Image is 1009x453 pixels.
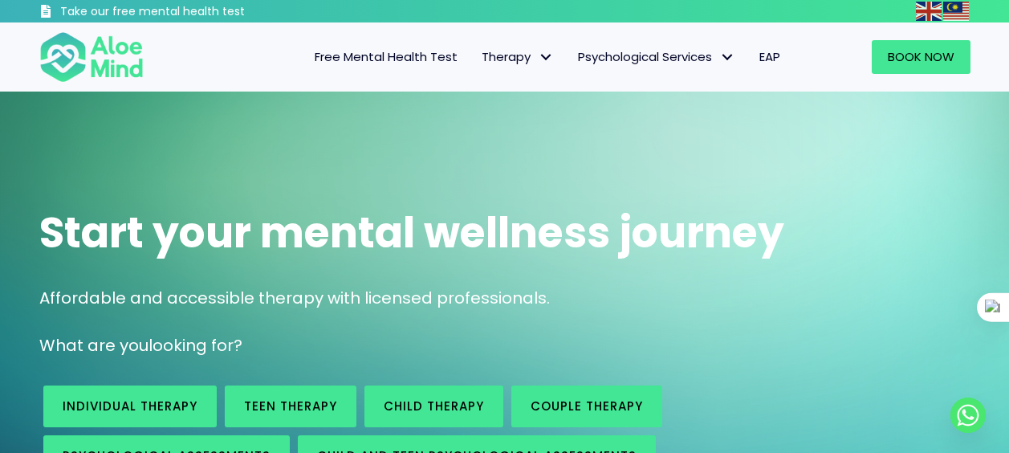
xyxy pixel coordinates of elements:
[511,386,662,427] a: Couple therapy
[470,40,566,74] a: TherapyTherapy: submenu
[888,48,954,65] span: Book Now
[165,40,792,74] nav: Menu
[950,398,986,433] a: Whatsapp
[566,40,747,74] a: Psychological ServicesPsychological Services: submenu
[916,2,942,21] img: en
[872,40,970,74] a: Book Now
[60,4,331,20] h3: Take our free mental health test
[384,398,484,414] span: Child Therapy
[39,287,970,310] p: Affordable and accessible therapy with licensed professionals.
[39,203,784,262] span: Start your mental wellness journey
[943,2,970,20] a: Malay
[716,46,739,69] span: Psychological Services: submenu
[364,386,503,427] a: Child Therapy
[43,386,217,427] a: Individual therapy
[916,2,943,20] a: English
[747,40,792,74] a: EAP
[244,398,337,414] span: Teen Therapy
[39,31,144,84] img: Aloe mind Logo
[39,4,331,22] a: Take our free mental health test
[531,398,643,414] span: Couple therapy
[39,334,149,357] span: What are you
[63,398,197,414] span: Individual therapy
[225,386,356,427] a: Teen Therapy
[149,334,242,357] span: looking for?
[759,48,780,65] span: EAP
[303,40,470,74] a: Free Mental Health Test
[578,48,735,65] span: Psychological Services
[943,2,969,21] img: ms
[315,48,458,65] span: Free Mental Health Test
[535,46,558,69] span: Therapy: submenu
[482,48,554,65] span: Therapy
